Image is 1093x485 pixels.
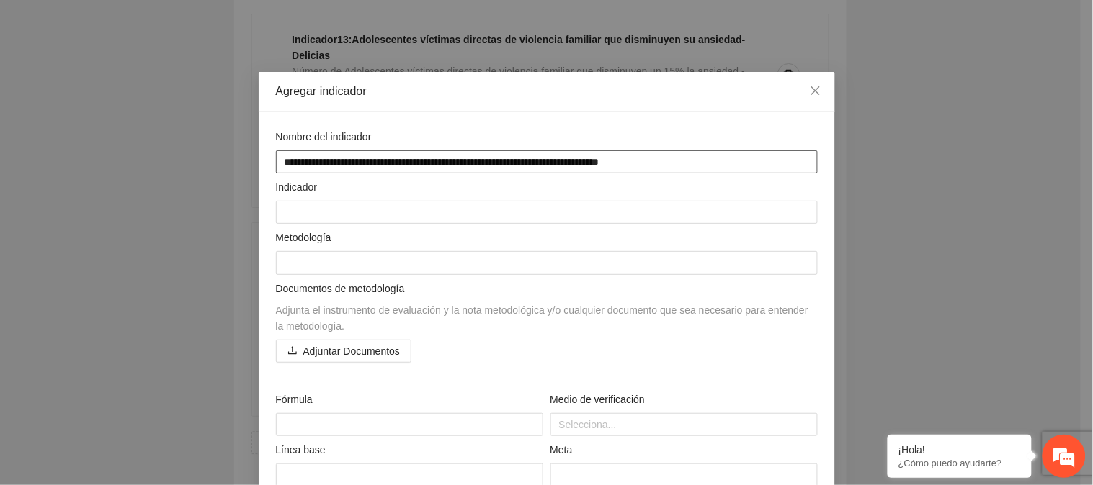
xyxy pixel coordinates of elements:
span: Nombre del indicador [276,129,378,145]
span: Medio de verificación [550,391,651,407]
span: close [810,85,821,96]
div: ¡Hola! [898,444,1021,455]
span: Indicador [276,179,323,195]
span: Meta [550,442,579,458]
p: ¿Cómo puedo ayudarte? [898,458,1021,468]
div: Agregar indicador [276,83,818,99]
div: Minimizar ventana de chat en vivo [236,7,271,42]
span: Fórmula [276,391,318,407]
span: Adjunta el instrumento de evaluación y la nota metodológica y/o cualquier documento que sea neces... [276,304,808,332]
span: Línea base [276,442,331,458]
span: Estamos en línea. [84,160,199,305]
span: Documentos de metodología [276,283,405,294]
div: Chatee con nosotros ahora [75,73,242,92]
button: uploadAdjuntar Documentos [276,340,412,363]
textarea: Escriba su mensaje y pulse “Intro” [7,328,275,379]
span: uploadAdjuntar Documentos [276,345,412,357]
span: upload [287,345,298,357]
button: Close [796,72,835,111]
span: Metodología [276,230,337,245]
span: Adjuntar Documentos [303,343,401,359]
